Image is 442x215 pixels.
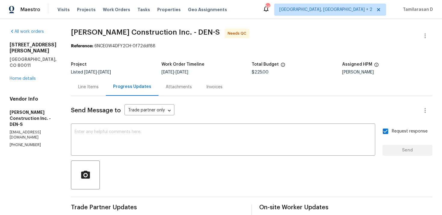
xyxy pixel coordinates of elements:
[228,30,249,36] span: Needs QC
[266,4,270,10] div: 54
[71,43,432,49] div: 6NCEGW4DFY2CH-0f72ddf88
[259,204,432,210] span: On-site Worker Updates
[166,84,192,90] div: Attachments
[124,106,174,116] div: Trade partner only
[84,70,97,74] span: [DATE]
[71,107,121,114] span: Send Message to
[161,62,204,67] h5: Work Order Timeline
[252,62,279,67] h5: Total Budget
[206,84,223,90] div: Invoices
[137,8,150,12] span: Tasks
[188,7,227,13] span: Geo Assignments
[10,76,36,81] a: Home details
[161,70,188,74] span: -
[401,7,433,13] span: Tamilarasan D
[10,56,57,68] h5: [GEOGRAPHIC_DATA], CO 80011
[98,70,111,74] span: [DATE]
[10,142,57,148] p: [PHONE_NUMBER]
[77,7,96,13] span: Projects
[10,30,44,34] a: All work orders
[71,62,87,67] h5: Project
[57,7,70,13] span: Visits
[10,130,57,140] p: [EMAIL_ADDRESS][DOMAIN_NAME]
[78,84,99,90] div: Line Items
[10,42,57,54] h2: [STREET_ADDRESS][PERSON_NAME]
[84,70,111,74] span: -
[342,70,433,74] div: [PERSON_NAME]
[71,70,111,74] span: Listed
[20,7,40,13] span: Maestro
[392,128,428,135] span: Request response
[113,84,151,90] div: Progress Updates
[161,70,174,74] span: [DATE]
[71,29,220,36] span: [PERSON_NAME] Construction Inc. - DEN-S
[281,62,285,70] span: The total cost of line items that have been proposed by Opendoor. This sum includes line items th...
[279,7,372,13] span: [GEOGRAPHIC_DATA], [GEOGRAPHIC_DATA] + 2
[71,204,244,210] span: Trade Partner Updates
[71,44,93,48] b: Reference:
[103,7,130,13] span: Work Orders
[10,96,57,102] h4: Vendor Info
[157,7,181,13] span: Properties
[10,109,57,127] h5: [PERSON_NAME] Construction Inc. - DEN-S
[252,70,269,74] span: $225.00
[342,62,372,67] h5: Assigned HPM
[374,62,379,70] span: The hpm assigned to this work order.
[176,70,188,74] span: [DATE]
